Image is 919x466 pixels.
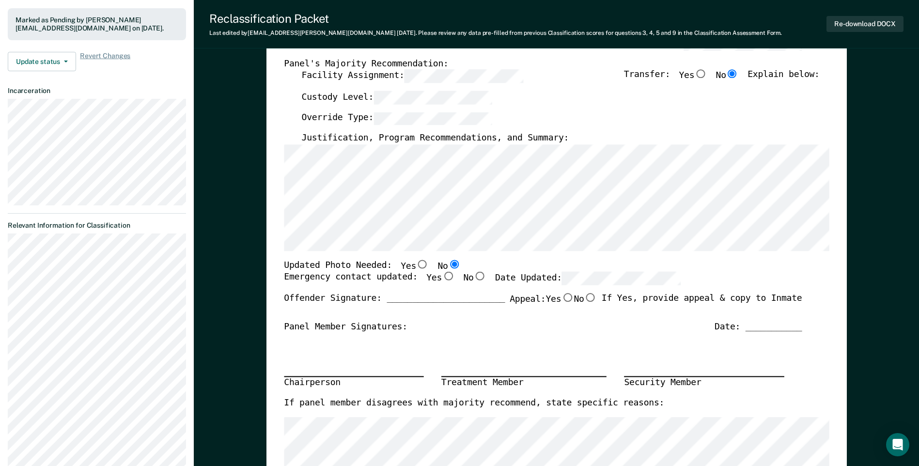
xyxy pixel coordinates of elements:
label: No [463,272,486,285]
input: No [726,70,739,78]
dt: Relevant Information for Classification [8,221,186,230]
label: Yes [545,293,574,306]
div: Offender Signature: _______________________ If Yes, provide appeal & copy to Inmate [284,293,802,321]
label: Facility Assignment: [301,70,523,83]
div: Panel Member Signatures: [284,321,407,333]
input: No [448,260,460,268]
div: Marked as Pending by [PERSON_NAME][EMAIL_ADDRESS][DOMAIN_NAME] on [DATE]. [16,16,178,32]
div: Security Member [624,377,784,389]
label: No [716,70,738,83]
button: Update status [8,52,76,71]
label: Yes [679,70,707,83]
input: Yes [416,260,429,268]
button: Re-download DOCX [826,16,903,32]
input: Yes [694,70,707,78]
div: Transfer: Explain below: [624,70,820,91]
span: [DATE] [397,30,415,36]
label: No [437,260,460,272]
div: Treatment Member [441,377,607,389]
input: No [473,272,486,281]
div: Emergency contact updated: [284,272,681,294]
label: Yes [401,260,429,272]
label: No [574,293,596,306]
label: Appeal: [510,293,597,313]
div: Updated Photo Needed: [284,260,461,272]
div: Chairperson [284,377,423,389]
label: Justification, Program Recommendations, and Summary: [301,133,569,145]
span: Revert Changes [80,52,130,71]
div: Date: ___________ [715,321,802,333]
input: Yes [442,272,454,281]
label: If panel member disagrees with majority recommend, state specific reasons: [284,398,664,409]
label: Custody Level: [301,91,492,104]
input: Date Updated: [562,272,681,285]
div: Reclassification Packet [209,12,782,26]
label: Override Type: [301,112,492,125]
div: Open Intercom Messenger [886,433,909,456]
dt: Incarceration [8,87,186,95]
input: Custody Level: [374,91,492,104]
input: Override Type: [374,112,492,125]
label: Date Updated: [495,272,681,285]
label: Yes [426,272,454,285]
input: Yes [561,293,574,302]
div: Panel's Majority Recommendation: [284,58,802,70]
input: Facility Assignment: [404,70,523,83]
input: No [584,293,596,302]
div: Last edited by [EMAIL_ADDRESS][PERSON_NAME][DOMAIN_NAME] . Please review any data pre-filled from... [209,30,782,36]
